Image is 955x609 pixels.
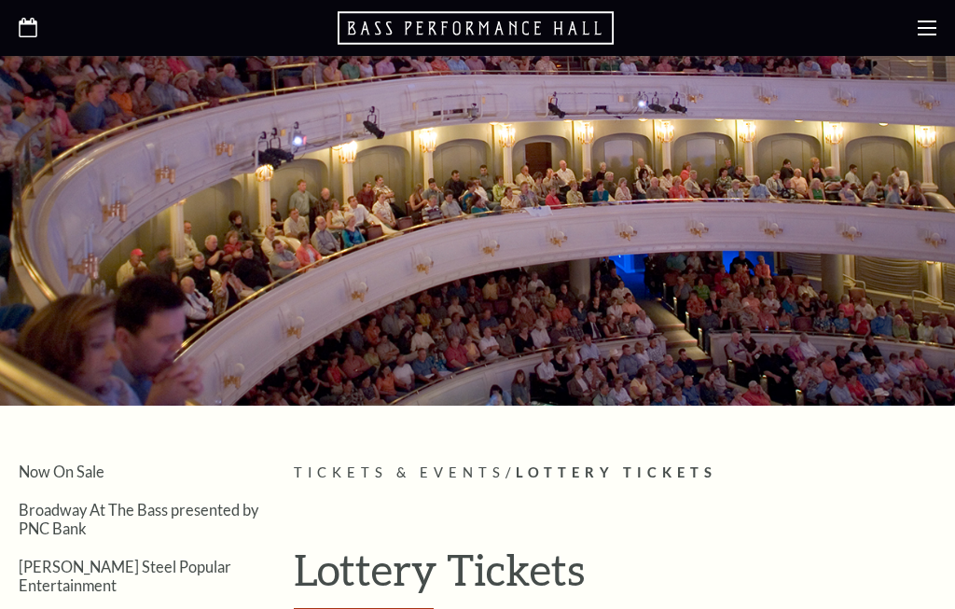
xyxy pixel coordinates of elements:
[19,501,258,536] a: Broadway At The Bass presented by PNC Bank
[516,464,717,480] span: Lottery Tickets
[294,546,936,609] h1: Lottery Tickets
[19,558,231,593] a: [PERSON_NAME] Steel Popular Entertainment
[294,462,936,485] p: /
[294,464,505,480] span: Tickets & Events
[19,463,104,480] a: Now On Sale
